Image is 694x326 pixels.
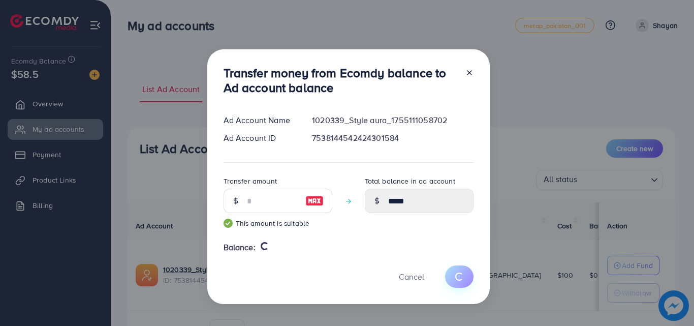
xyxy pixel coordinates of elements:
[224,176,277,186] label: Transfer amount
[224,66,457,95] h3: Transfer money from Ecomdy balance to Ad account balance
[399,271,424,282] span: Cancel
[224,218,332,228] small: This amount is suitable
[304,114,481,126] div: 1020339_Style aura_1755111058702
[215,114,304,126] div: Ad Account Name
[224,242,256,253] span: Balance:
[386,265,437,287] button: Cancel
[365,176,455,186] label: Total balance in ad account
[224,219,233,228] img: guide
[215,132,304,144] div: Ad Account ID
[305,195,324,207] img: image
[304,132,481,144] div: 7538144542424301584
